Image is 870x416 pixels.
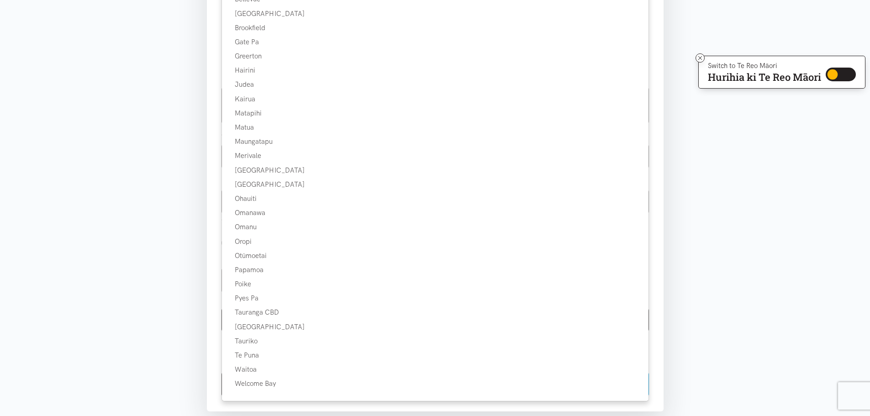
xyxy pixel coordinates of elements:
[222,250,649,261] div: Otūmoetai
[222,136,649,147] div: Maungatapu
[222,37,649,47] div: Gate Pa
[222,307,649,318] div: Tauranga CBD
[222,264,649,275] div: Papamoa
[222,336,649,347] div: Tauriko
[222,207,649,218] div: Omanawa
[222,79,649,90] div: Judea
[222,378,649,389] div: Welcome Bay
[222,108,649,119] div: Matapihi
[222,65,649,76] div: Hairini
[708,73,821,81] p: Hurihia ki Te Reo Māori
[222,94,649,105] div: Kairua
[222,293,649,304] div: Pyes Pa
[222,350,649,361] div: Te Puna
[222,122,649,133] div: Matua
[222,150,649,161] div: Merivale
[222,193,649,204] div: Ohauiti
[222,279,649,290] div: Poike
[222,8,649,19] div: [GEOGRAPHIC_DATA]
[222,165,649,176] div: [GEOGRAPHIC_DATA]
[222,321,649,332] div: [GEOGRAPHIC_DATA]
[222,22,649,33] div: Brookfield
[222,51,649,62] div: Greerton
[222,221,649,232] div: Omanu
[222,236,649,247] div: Oropi
[222,179,649,190] div: [GEOGRAPHIC_DATA]
[222,364,649,375] div: Waitoa
[708,63,821,68] p: Switch to Te Reo Māori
